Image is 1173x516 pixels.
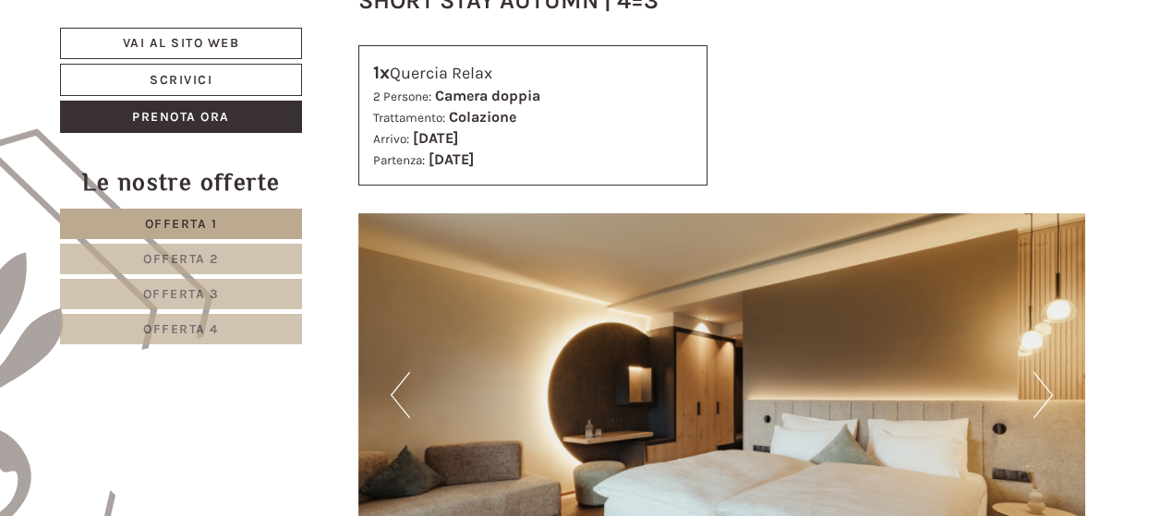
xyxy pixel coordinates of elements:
button: Previous [391,372,410,418]
a: Prenota ora [60,101,302,133]
b: [DATE] [413,129,458,147]
span: Offerta 1 [145,216,218,232]
small: Arrivo: [373,132,409,146]
div: Quercia Relax [373,60,694,87]
small: 2 Persone: [373,90,431,103]
small: Partenza: [373,153,425,167]
a: Vai al sito web [60,28,302,59]
div: Buon giorno, come possiamo aiutarla? [14,50,299,106]
div: [DATE] [331,14,395,45]
small: Trattamento: [373,111,445,125]
div: Hotel B&B Feldmessner [28,54,290,68]
span: Offerta 4 [143,321,219,337]
a: Scrivici [60,64,302,96]
div: Le nostre offerte [60,165,302,199]
button: Next [1034,372,1053,418]
b: 1x [373,62,390,83]
small: 17:10 [28,90,290,102]
b: Colazione [449,108,516,126]
b: Camera doppia [435,87,540,104]
span: Offerta 2 [143,251,219,267]
b: [DATE] [429,150,474,168]
span: Offerta 3 [143,286,220,302]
